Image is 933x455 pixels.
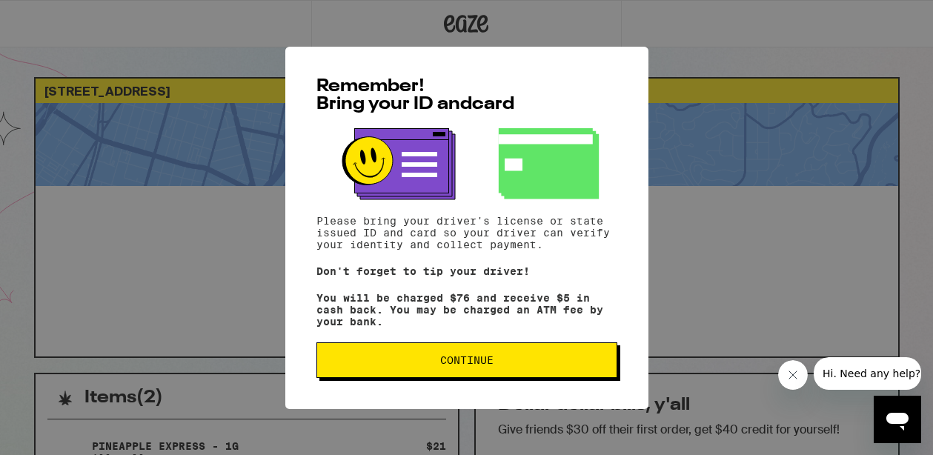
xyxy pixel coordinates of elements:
[316,292,617,328] p: You will be charged $76 and receive $5 in cash back. You may be charged an ATM fee by your bank.
[316,215,617,250] p: Please bring your driver's license or state issued ID and card so your driver can verify your ide...
[778,360,808,390] iframe: Close message
[440,355,494,365] span: Continue
[316,78,514,113] span: Remember! Bring your ID and card
[316,342,617,378] button: Continue
[814,357,921,390] iframe: Message from company
[874,396,921,443] iframe: Button to launch messaging window
[316,265,617,277] p: Don't forget to tip your driver!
